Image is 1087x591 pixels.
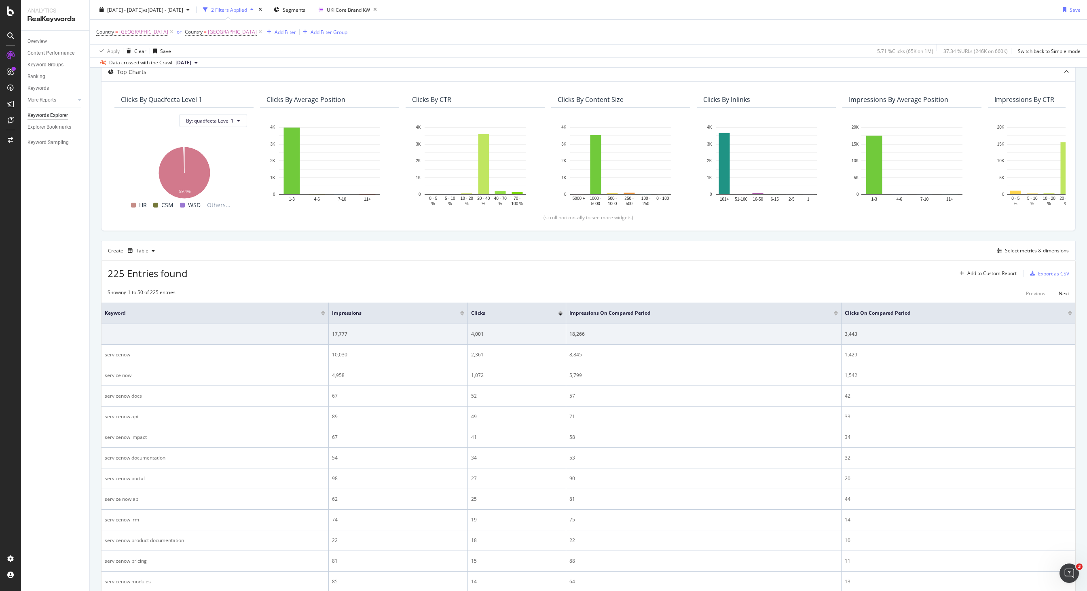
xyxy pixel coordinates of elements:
[997,125,1005,129] text: 20K
[753,197,763,201] text: 16-50
[1015,44,1081,57] button: Switch back to Simple mode
[854,176,859,180] text: 5K
[257,6,264,14] div: times
[1002,192,1005,197] text: 0
[27,138,69,147] div: Keyword Sampling
[624,196,634,201] text: 250 -
[994,95,1054,104] div: Impressions By CTR
[590,196,601,201] text: 1000 -
[119,26,168,38] span: [GEOGRAPHIC_DATA]
[1060,196,1072,201] text: 20 - 40
[1060,563,1079,583] iframe: Intercom live chat
[558,123,684,208] svg: A chart.
[852,125,859,129] text: 20K
[1027,267,1069,280] button: Export as CSV
[461,196,474,201] text: 10 - 20
[185,28,203,35] span: Country
[569,578,838,585] div: 64
[471,454,563,462] div: 34
[332,557,464,565] div: 81
[332,578,464,585] div: 85
[849,123,975,208] div: A chart.
[27,111,68,120] div: Keywords Explorer
[96,3,193,16] button: [DATE] - [DATE]vs[DATE] - [DATE]
[1070,6,1081,13] div: Save
[1059,290,1069,297] div: Next
[332,330,464,338] div: 17,777
[561,125,567,129] text: 4K
[1059,289,1069,299] button: Next
[332,454,464,462] div: 54
[1014,201,1017,206] text: %
[1018,47,1081,54] div: Switch back to Simple mode
[108,244,158,257] div: Create
[139,200,147,210] span: HR
[845,516,1072,523] div: 14
[561,159,567,163] text: 2K
[1005,247,1069,254] div: Select metrics & dimensions
[471,351,563,358] div: 2,361
[115,28,118,35] span: =
[845,372,1072,379] div: 1,542
[1043,196,1056,201] text: 10 - 20
[558,95,624,104] div: Clicks By Content Size
[707,159,712,163] text: 2K
[720,197,729,201] text: 101+
[656,196,669,201] text: 0 - 100
[445,196,455,201] text: 5 - 10
[179,190,190,194] text: 99.4%
[569,496,838,503] div: 81
[105,413,325,420] div: servicenow api
[105,496,325,503] div: service now api
[27,84,49,93] div: Keywords
[27,6,83,15] div: Analytics
[849,95,948,104] div: Impressions By Average Position
[27,37,84,46] a: Overview
[111,214,1066,221] div: (scroll horizontally to see more widgets)
[332,475,464,482] div: 98
[416,125,421,129] text: 4K
[332,309,448,317] span: Impressions
[105,578,325,585] div: servicenow modules
[845,351,1072,358] div: 1,429
[204,200,234,210] span: Others...
[703,123,829,208] svg: A chart.
[105,434,325,441] div: servicenow impact
[429,196,437,201] text: 0 - 5
[845,309,1056,317] span: Clicks On Compared Period
[643,201,649,206] text: 250
[172,58,201,68] button: [DATE]
[956,267,1017,280] button: Add to Custom Report
[561,176,567,180] text: 1K
[569,392,838,400] div: 57
[412,123,538,208] svg: A chart.
[591,201,601,206] text: 5000
[471,557,563,565] div: 15
[1027,196,1038,201] text: 5 - 10
[573,196,585,201] text: 5000 +
[200,3,257,16] button: 2 Filters Applied
[96,28,114,35] span: Country
[283,6,305,13] span: Segments
[412,95,451,104] div: Clicks By CTR
[1038,270,1069,277] div: Export as CSV
[105,537,325,544] div: servicenow product documentation
[416,159,421,163] text: 2K
[569,557,838,565] div: 88
[188,200,201,210] span: WSD
[416,176,421,180] text: 1K
[569,434,838,441] div: 58
[179,114,247,127] button: By: quadfecta Level 1
[332,392,464,400] div: 67
[121,142,247,200] div: A chart.
[105,475,325,482] div: servicenow portal
[845,434,1072,441] div: 34
[845,413,1072,420] div: 33
[569,330,838,338] div: 18,266
[707,176,712,180] text: 1K
[471,537,563,544] div: 18
[856,192,859,197] text: 0
[105,392,325,400] div: servicenow docs
[117,68,146,76] div: Top Charts
[564,192,567,197] text: 0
